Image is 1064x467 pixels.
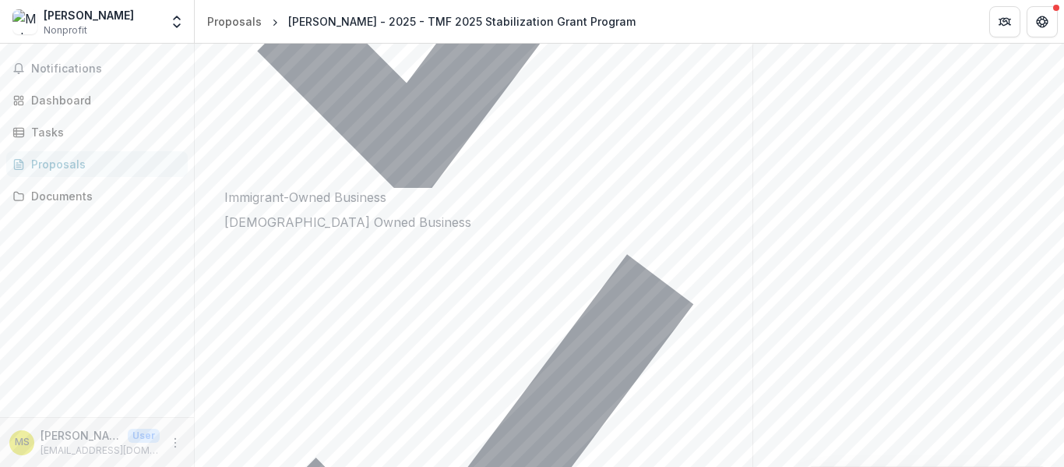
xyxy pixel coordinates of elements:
[15,437,30,448] div: Mohammad Siddiquee
[224,189,386,205] span: Immigrant-Owned Business
[6,119,188,145] a: Tasks
[201,10,642,33] nav: breadcrumb
[6,151,188,177] a: Proposals
[224,214,471,230] span: [DEMOGRAPHIC_DATA] Owned Business
[128,429,160,443] p: User
[12,9,37,34] img: Mohammad Siddiquee
[31,124,175,140] div: Tasks
[207,13,262,30] div: Proposals
[6,183,188,209] a: Documents
[989,6,1020,37] button: Partners
[6,56,188,81] button: Notifications
[1027,6,1058,37] button: Get Help
[201,10,268,33] a: Proposals
[41,444,160,458] p: [EMAIL_ADDRESS][DOMAIN_NAME]
[166,6,188,37] button: Open entity switcher
[6,87,188,113] a: Dashboard
[31,188,175,204] div: Documents
[288,13,636,30] div: [PERSON_NAME] - 2025 - TMF 2025 Stabilization Grant Program
[41,427,122,444] p: [PERSON_NAME]
[31,156,175,172] div: Proposals
[44,7,134,23] div: [PERSON_NAME]
[166,433,185,452] button: More
[31,62,181,76] span: Notifications
[44,23,87,37] span: Nonprofit
[31,92,175,108] div: Dashboard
